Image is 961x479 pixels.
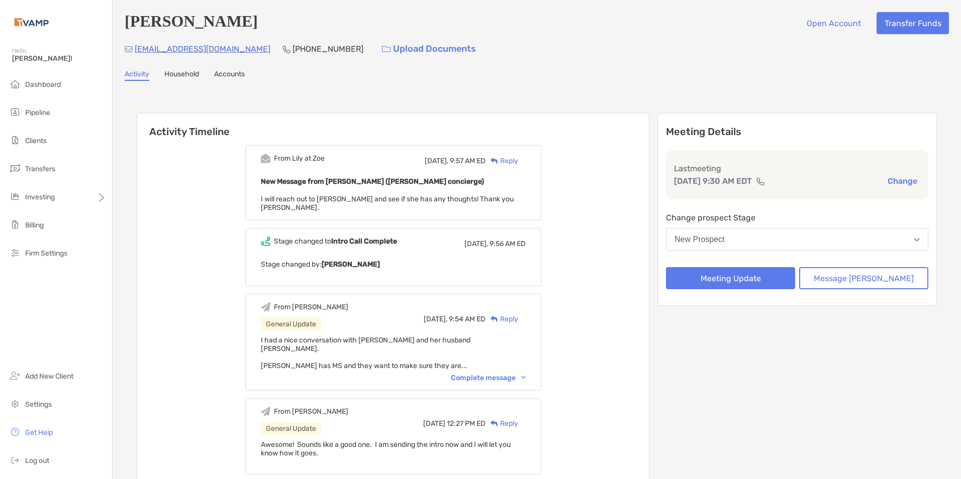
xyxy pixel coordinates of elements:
[486,418,518,429] div: Reply
[261,177,484,186] b: New Message from [PERSON_NAME] ([PERSON_NAME] concierge)
[491,316,498,322] img: Reply icon
[451,374,526,382] div: Complete message
[25,80,61,89] span: Dashboard
[375,38,483,60] a: Upload Documents
[125,12,258,34] h4: [PERSON_NAME]
[9,247,21,259] img: firm-settings icon
[274,237,397,246] div: Stage changed to
[486,314,518,324] div: Reply
[914,238,920,242] img: Open dropdown arrow
[674,162,920,175] p: Last meeting
[261,154,270,163] img: Event icon
[666,228,928,251] button: New Prospect
[675,235,725,244] div: New Prospect
[486,156,518,166] div: Reply
[261,422,321,435] div: General Update
[799,267,928,289] button: Message [PERSON_NAME]
[125,46,133,52] img: Email Icon
[12,54,106,63] span: [PERSON_NAME]!
[490,240,526,248] span: 9:56 AM ED
[799,12,869,34] button: Open Account
[261,236,270,246] img: Event icon
[25,193,55,201] span: Investing
[666,211,928,224] p: Change prospect Stage
[9,162,21,174] img: transfers icon
[25,400,52,409] span: Settings
[666,267,795,289] button: Meeting Update
[9,78,21,90] img: dashboard icon
[214,70,245,81] a: Accounts
[25,456,49,465] span: Log out
[9,454,21,466] img: logout icon
[423,419,445,428] span: [DATE]
[450,157,486,165] span: 9:57 AM ED
[382,46,391,53] img: button icon
[261,258,526,271] p: Stage changed by:
[491,420,498,427] img: Reply icon
[137,113,649,138] h6: Activity Timeline
[322,260,380,269] b: [PERSON_NAME]
[9,426,21,438] img: get-help icon
[25,165,55,173] span: Transfers
[425,157,448,165] span: [DATE],
[261,195,514,212] span: I will reach out to [PERSON_NAME] and see if she has any thoughts! Thank you [PERSON_NAME].
[9,134,21,146] img: clients icon
[274,303,348,311] div: From [PERSON_NAME]
[125,70,149,81] a: Activity
[12,4,51,40] img: Zoe Logo
[25,108,50,117] span: Pipeline
[9,106,21,118] img: pipeline icon
[261,407,270,416] img: Event icon
[274,407,348,416] div: From [PERSON_NAME]
[9,218,21,230] img: billing icon
[261,318,321,330] div: General Update
[666,126,928,138] p: Meeting Details
[491,158,498,164] img: Reply icon
[25,428,53,437] span: Get Help
[674,175,752,187] p: [DATE] 9:30 AM EDT
[521,376,526,379] img: Chevron icon
[464,240,488,248] span: [DATE],
[25,221,44,229] span: Billing
[25,372,73,381] span: Add New Client
[885,176,920,186] button: Change
[447,419,486,428] span: 12:27 PM ED
[261,336,470,370] span: I had a nice conversation with [PERSON_NAME] and her husband [PERSON_NAME]. [PERSON_NAME] has MS ...
[164,70,199,81] a: Household
[9,370,21,382] img: add_new_client icon
[25,137,47,145] span: Clients
[261,302,270,312] img: Event icon
[9,398,21,410] img: settings icon
[274,154,325,163] div: From Lily at Zoe
[9,190,21,202] img: investing icon
[261,440,511,457] span: Awesome! Sounds like a good one. I am sending the intro now and I will let you know how it goes.
[449,315,486,323] span: 9:54 AM ED
[293,43,363,55] p: [PHONE_NUMBER]
[282,45,291,53] img: Phone Icon
[25,249,67,258] span: Firm Settings
[756,177,765,185] img: communication type
[424,315,447,323] span: [DATE],
[877,12,949,34] button: Transfer Funds
[135,43,270,55] p: [EMAIL_ADDRESS][DOMAIN_NAME]
[331,237,397,246] b: Intro Call Complete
